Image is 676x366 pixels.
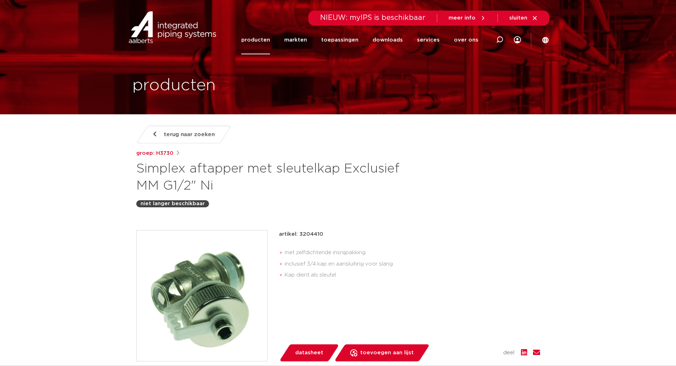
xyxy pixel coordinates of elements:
span: sluiten [509,15,527,21]
span: NIEUW: myIPS is beschikbaar [320,14,425,21]
a: producten [241,26,270,54]
p: niet langer beschikbaar [141,200,205,208]
span: meer info [449,15,476,21]
a: terug naar zoeken [136,126,231,143]
li: Kap dient als sleutel [285,269,540,281]
li: inclusief 3/4 kap en aansluiting voor slang [285,258,540,270]
img: Product Image for Simplex aftapper met sleutelkap Exclusief MM G1/2" Ni [137,230,267,361]
span: toevoegen aan lijst [360,347,414,359]
h1: Simplex aftapper met sleutelkap Exclusief MM G1/2" Ni [136,160,403,195]
span: datasheet [295,347,323,359]
div: my IPS [514,26,521,54]
a: markten [284,26,307,54]
a: toepassingen [321,26,358,54]
nav: Menu [241,26,478,54]
a: groep: H3730 [136,149,174,158]
a: over ons [454,26,478,54]
a: meer info [449,15,486,21]
h1: producten [132,74,216,97]
p: artikel: 3204410 [279,230,323,239]
a: sluiten [509,15,538,21]
a: datasheet [279,344,339,361]
li: met zelfdichtende insnijpakking [285,247,540,258]
span: terug naar zoeken [164,129,215,140]
span: deel: [503,349,515,357]
a: downloads [373,26,403,54]
a: services [417,26,440,54]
